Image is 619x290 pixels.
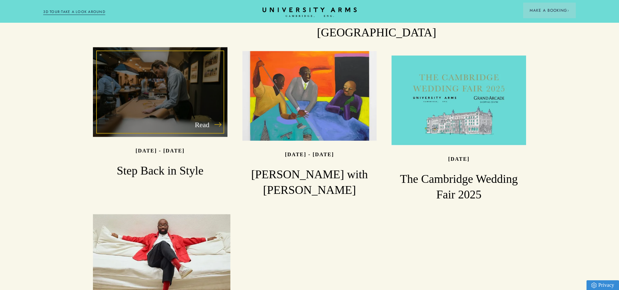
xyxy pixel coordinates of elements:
[587,280,619,290] a: Privacy
[93,47,227,179] a: Read image-7be44839b400e9dd94b2cafbada34606da4758ad-8368x5584-jpg [DATE] - [DATE] Step Back in Style
[448,156,470,162] p: [DATE]
[523,3,576,18] button: Make a BookingArrow icon
[567,9,569,12] img: Arrow icon
[530,7,569,13] span: Make a Booking
[285,152,334,157] p: [DATE] - [DATE]
[242,51,377,198] a: image-25df3ec9b37ea750cd6960da82533a974e7a0873-2560x2498-jpg [DATE] - [DATE] [PERSON_NAME] with [...
[392,171,526,203] h3: The Cambridge Wedding Fair 2025
[43,9,105,15] a: 3D TOUR:TAKE A LOOK AROUND
[242,167,377,198] h3: [PERSON_NAME] with [PERSON_NAME]
[591,283,597,288] img: Privacy
[263,7,357,18] a: Home
[392,56,526,203] a: image-76a666c791205a5b481a3cf653873a355df279d9-7084x3084-png [DATE] The Cambridge Wedding Fair 2025
[93,163,227,179] h3: Step Back in Style
[135,148,185,153] p: [DATE] - [DATE]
